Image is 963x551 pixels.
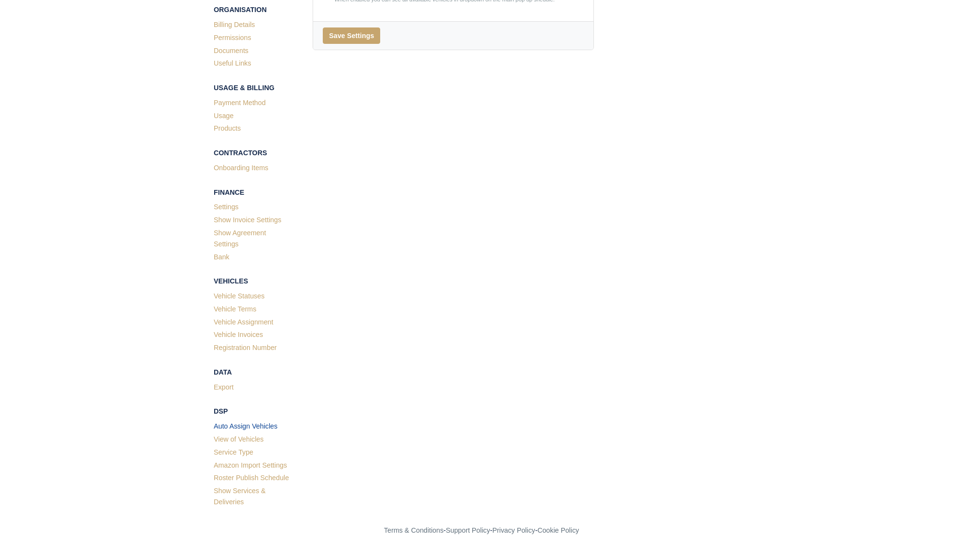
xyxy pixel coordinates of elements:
[214,472,291,485] a: Roster Publish Schedule
[214,252,291,265] a: Bank
[214,19,291,32] a: Billing Details
[214,485,291,510] a: Show Services & Deliveries
[214,84,275,92] strong: Usage & Billing
[206,525,757,536] div: - - -
[214,6,267,13] strong: Organisation
[384,526,443,534] a: Terms & Conditions
[214,342,291,355] a: Registration Number
[789,439,963,551] iframe: Chat Widget
[214,58,291,71] a: Useful Links
[493,526,536,534] a: Privacy Policy
[214,228,291,252] a: Show Agreement Settings
[214,188,244,196] strong: Finance
[214,460,291,473] a: Amazon Import Settings
[214,329,291,342] a: Vehicle Invoices
[214,407,228,415] strong: DSP
[214,215,291,228] a: Show Invoice Settings
[214,110,291,123] a: Usage
[214,202,291,215] a: Settings
[214,162,291,175] a: Onboarding Items
[214,382,291,395] a: Export
[214,434,291,447] a: View of Vehicles
[214,277,248,285] strong: Vehicles
[214,123,291,136] a: Products
[446,526,490,534] a: Support Policy
[214,368,232,376] strong: Data
[214,447,291,460] a: Service Type
[214,304,291,317] a: Vehicle Terms
[214,421,291,434] a: Auto Assign Vehicles
[214,45,291,58] a: Documents
[214,32,291,45] a: Permissions
[214,97,291,110] a: Payment Method
[214,291,291,304] a: Vehicle Statuses
[323,27,380,44] button: Save Settings
[537,526,579,534] a: Cookie Policy
[214,149,267,157] strong: Contractors
[214,317,291,330] a: Vehicle Assignment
